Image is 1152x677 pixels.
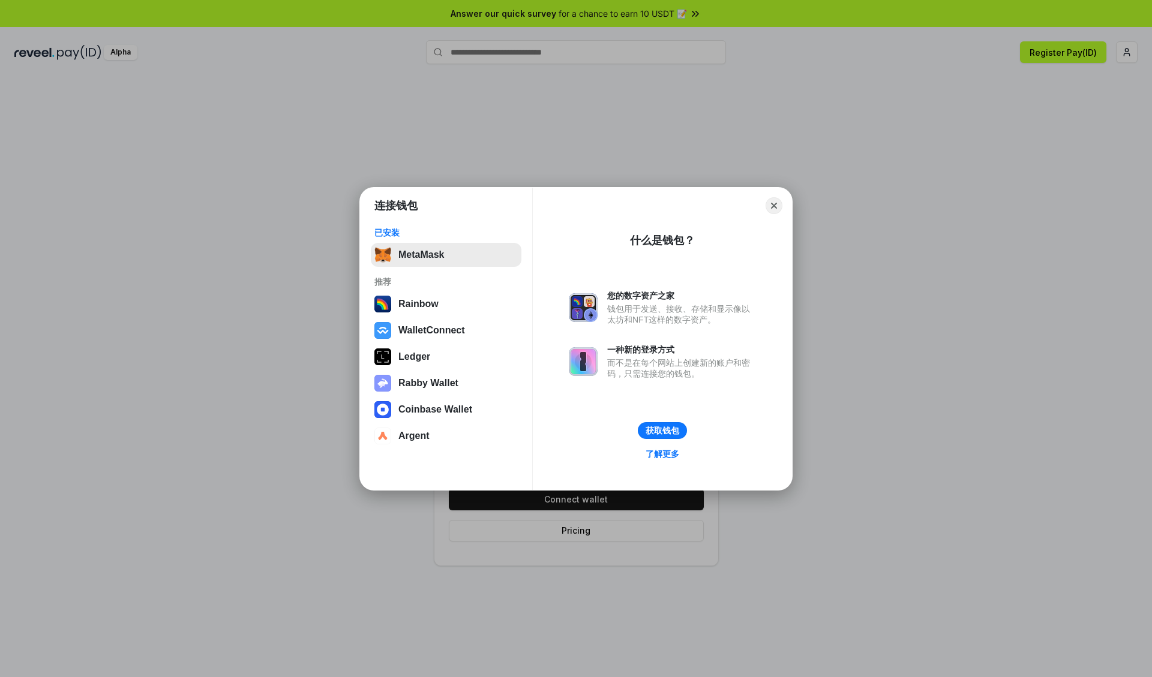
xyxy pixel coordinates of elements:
[371,292,521,316] button: Rainbow
[371,345,521,369] button: Ledger
[638,422,687,439] button: 获取钱包
[374,276,518,287] div: 推荐
[398,249,444,260] div: MetaMask
[646,425,679,436] div: 获取钱包
[607,303,756,325] div: 钱包用于发送、接收、存储和显示像以太坊和NFT这样的数字资产。
[766,197,782,214] button: Close
[374,227,518,238] div: 已安装
[374,348,391,365] img: svg+xml,%3Csvg%20xmlns%3D%22http%3A%2F%2Fwww.w3.org%2F2000%2Fsvg%22%20width%3D%2228%22%20height%3...
[638,446,686,462] a: 了解更多
[630,233,695,248] div: 什么是钱包？
[607,290,756,301] div: 您的数字资产之家
[374,198,418,213] h1: 连接钱包
[374,428,391,444] img: svg+xml,%3Csvg%20width%3D%2228%22%20height%3D%2228%22%20viewBox%3D%220%200%2028%2028%22%20fill%3D...
[371,398,521,422] button: Coinbase Wallet
[374,296,391,312] img: svg+xml,%3Csvg%20width%3D%22120%22%20height%3D%22120%22%20viewBox%3D%220%200%20120%20120%22%20fil...
[374,322,391,339] img: svg+xml,%3Csvg%20width%3D%2228%22%20height%3D%2228%22%20viewBox%3D%220%200%2028%2028%22%20fill%3D...
[371,424,521,448] button: Argent
[398,431,430,441] div: Argent
[374,375,391,392] img: svg+xml,%3Csvg%20xmlns%3D%22http%3A%2F%2Fwww.w3.org%2F2000%2Fsvg%22%20fill%3D%22none%22%20viewBox...
[371,371,521,395] button: Rabby Wallet
[371,243,521,267] button: MetaMask
[607,344,756,355] div: 一种新的登录方式
[569,293,598,322] img: svg+xml,%3Csvg%20xmlns%3D%22http%3A%2F%2Fwww.w3.org%2F2000%2Fsvg%22%20fill%3D%22none%22%20viewBox...
[607,357,756,379] div: 而不是在每个网站上创建新的账户和密码，只需连接您的钱包。
[374,246,391,263] img: svg+xml,%3Csvg%20fill%3D%22none%22%20height%3D%2233%22%20viewBox%3D%220%200%2035%2033%22%20width%...
[371,318,521,342] button: WalletConnect
[398,299,439,309] div: Rainbow
[398,351,430,362] div: Ledger
[569,347,598,376] img: svg+xml,%3Csvg%20xmlns%3D%22http%3A%2F%2Fwww.w3.org%2F2000%2Fsvg%22%20fill%3D%22none%22%20viewBox...
[398,404,472,415] div: Coinbase Wallet
[374,401,391,418] img: svg+xml,%3Csvg%20width%3D%2228%22%20height%3D%2228%22%20viewBox%3D%220%200%2028%2028%22%20fill%3D...
[646,449,679,459] div: 了解更多
[398,325,465,336] div: WalletConnect
[398,378,458,389] div: Rabby Wallet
